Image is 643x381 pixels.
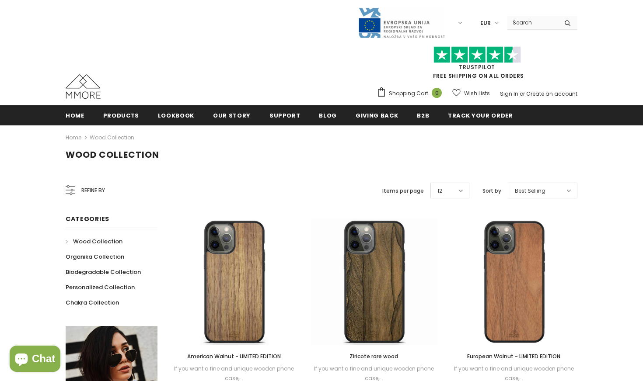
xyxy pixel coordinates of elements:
span: B2B [417,111,429,120]
span: Refine by [81,186,105,195]
span: Ziricote rare wood [349,353,398,360]
span: American Walnut - LIMITED EDITION [187,353,281,360]
span: or [520,90,525,97]
span: 0 [432,88,442,98]
a: Wood Collection [90,134,134,141]
span: Wood Collection [66,149,159,161]
span: 12 [437,187,442,195]
inbox-online-store-chat: Shopify online store chat [7,346,63,374]
label: Sort by [482,187,501,195]
span: Shopping Cart [389,89,428,98]
span: Organika Collection [66,253,124,261]
span: Lookbook [158,111,194,120]
a: European Walnut - LIMITED EDITION [451,352,577,361]
a: Shopping Cart 0 [377,87,446,100]
span: Wood Collection [73,237,122,246]
a: B2B [417,105,429,125]
a: Lookbook [158,105,194,125]
a: Trustpilot [459,63,495,71]
a: Home [66,132,81,143]
a: Organika Collection [66,249,124,264]
input: Search Site [507,16,558,29]
span: European Walnut - LIMITED EDITION [467,353,560,360]
a: Javni Razpis [358,19,445,26]
span: support [269,111,301,120]
span: Giving back [356,111,398,120]
a: Products [103,105,139,125]
img: Javni Razpis [358,7,445,39]
span: Track your order [448,111,513,120]
span: EUR [480,19,491,28]
span: Products [103,111,139,120]
a: Our Story [213,105,251,125]
span: Biodegradable Collection [66,268,141,276]
a: Biodegradable Collection [66,264,141,280]
img: Trust Pilot Stars [433,46,521,63]
a: American Walnut - LIMITED EDITION [171,352,297,361]
img: MMORE Cases [66,74,101,99]
a: Home [66,105,84,125]
a: Ziricote rare wood [311,352,437,361]
span: Home [66,111,84,120]
span: Chakra Collection [66,298,119,307]
label: Items per page [382,187,424,195]
a: Sign In [500,90,518,97]
a: Giving back [356,105,398,125]
span: Categories [66,215,109,223]
span: Wish Lists [464,89,490,98]
a: Personalized Collection [66,280,135,295]
a: support [269,105,301,125]
a: Chakra Collection [66,295,119,310]
a: Blog [319,105,337,125]
span: FREE SHIPPING ON ALL ORDERS [377,50,577,80]
span: Personalized Collection [66,283,135,291]
a: Wood Collection [66,234,122,249]
span: Best Selling [515,187,545,195]
a: Track your order [448,105,513,125]
a: Create an account [526,90,577,97]
a: Wish Lists [452,86,490,101]
span: Our Story [213,111,251,120]
span: Blog [319,111,337,120]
